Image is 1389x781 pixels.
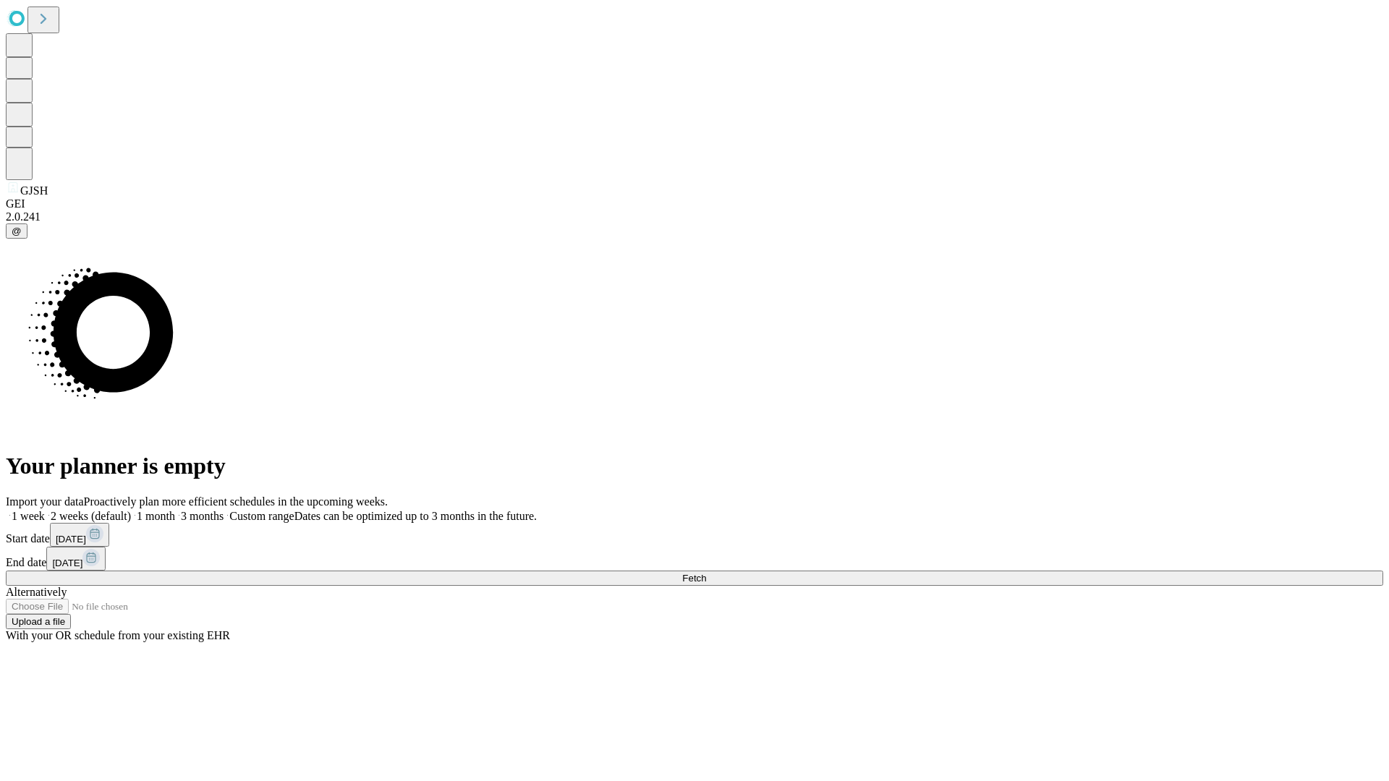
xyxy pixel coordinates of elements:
span: Proactively plan more efficient schedules in the upcoming weeks. [84,495,388,508]
div: End date [6,547,1383,571]
div: GEI [6,197,1383,210]
span: Fetch [682,573,706,584]
span: Dates can be optimized up to 3 months in the future. [294,510,537,522]
span: Import your data [6,495,84,508]
span: 2 weeks (default) [51,510,131,522]
span: Alternatively [6,586,67,598]
button: Fetch [6,571,1383,586]
span: GJSH [20,184,48,197]
span: 3 months [181,510,224,522]
h1: Your planner is empty [6,453,1383,479]
div: 2.0.241 [6,210,1383,223]
span: With your OR schedule from your existing EHR [6,629,230,641]
span: [DATE] [56,534,86,545]
button: Upload a file [6,614,71,629]
span: 1 week [12,510,45,522]
span: @ [12,226,22,236]
button: @ [6,223,27,239]
button: [DATE] [46,547,106,571]
span: [DATE] [52,558,82,568]
div: Start date [6,523,1383,547]
button: [DATE] [50,523,109,547]
span: Custom range [229,510,294,522]
span: 1 month [137,510,175,522]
